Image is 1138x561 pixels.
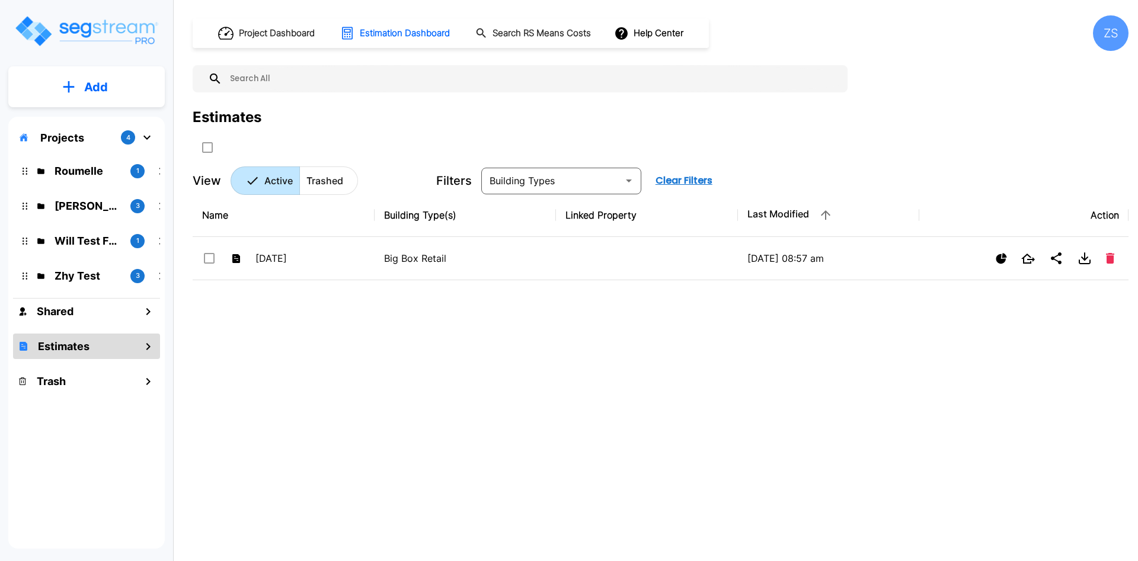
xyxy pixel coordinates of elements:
[37,373,66,389] h1: Trash
[196,136,219,159] button: SelectAll
[1073,246,1097,270] button: Download
[335,21,456,46] button: Estimation Dashboard
[264,174,293,188] p: Active
[471,22,597,45] button: Search RS Means Costs
[14,14,159,48] img: Logo
[231,166,300,195] button: Active
[136,166,139,176] p: 1
[193,107,261,128] div: Estimates
[1016,249,1040,268] button: Open New Tab
[136,236,139,246] p: 1
[239,27,315,40] h1: Project Dashboard
[1101,248,1119,268] button: Delete
[493,27,591,40] h1: Search RS Means Costs
[40,130,84,146] p: Projects
[612,22,688,44] button: Help Center
[1050,521,1079,549] iframe: Intercom live chat
[436,172,472,190] p: Filters
[299,166,358,195] button: Trashed
[360,27,450,40] h1: Estimation Dashboard
[485,172,618,189] input: Building Types
[738,194,920,237] th: Last Modified
[1093,15,1129,51] div: ZS
[651,169,717,193] button: Clear Filters
[621,172,637,189] button: Open
[375,194,557,237] th: Building Type(s)
[136,271,140,281] p: 3
[231,166,358,195] div: Platform
[306,174,343,188] p: Trashed
[38,338,89,354] h1: Estimates
[747,251,910,265] p: [DATE] 08:57 am
[55,163,121,179] p: Roumelle
[1044,246,1068,270] button: Share
[222,65,842,92] input: Search All
[384,251,547,265] p: Big Box Retail
[991,248,1012,269] button: Show Ranges
[202,208,365,222] div: Name
[126,133,130,143] p: 4
[919,194,1129,237] th: Action
[55,198,121,214] p: QA Emmanuel
[55,268,121,284] p: Zhy Test
[255,251,321,265] p: [DATE]
[136,201,140,211] p: 3
[556,194,738,237] th: Linked Property
[37,303,73,319] h1: Shared
[213,20,321,46] button: Project Dashboard
[84,78,108,96] p: Add
[8,70,165,104] button: Add
[55,233,121,249] p: Will Test Folder
[193,172,221,190] p: View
